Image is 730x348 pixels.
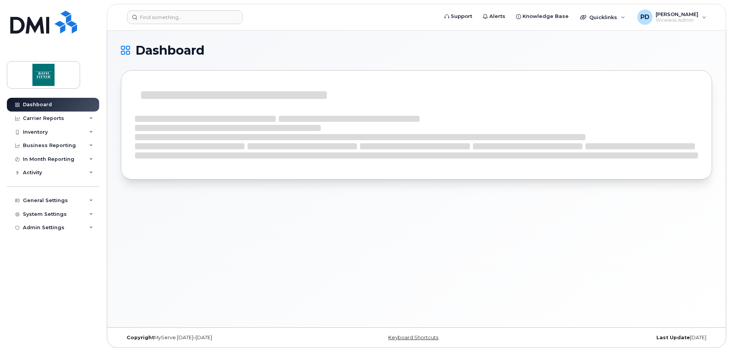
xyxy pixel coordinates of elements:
strong: Copyright [127,335,154,340]
strong: Last Update [656,335,690,340]
div: MyServe [DATE]–[DATE] [121,335,318,341]
div: [DATE] [515,335,712,341]
a: Keyboard Shortcuts [388,335,438,340]
span: Dashboard [135,45,204,56]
